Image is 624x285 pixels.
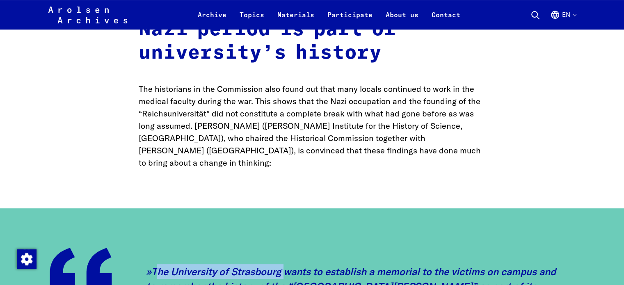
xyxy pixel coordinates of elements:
span: The historians in the Commission also found out that many locals continued to work in the medical... [139,84,481,168]
div: Change consent [16,249,36,269]
a: Topics [233,10,271,30]
nav: Primary [191,5,467,25]
a: Participate [321,10,379,30]
button: English, language selection [550,10,576,30]
a: Materials [271,10,321,30]
a: About us [379,10,425,30]
img: Change consent [17,249,37,269]
a: Contact [425,10,467,30]
a: Archive [191,10,233,30]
